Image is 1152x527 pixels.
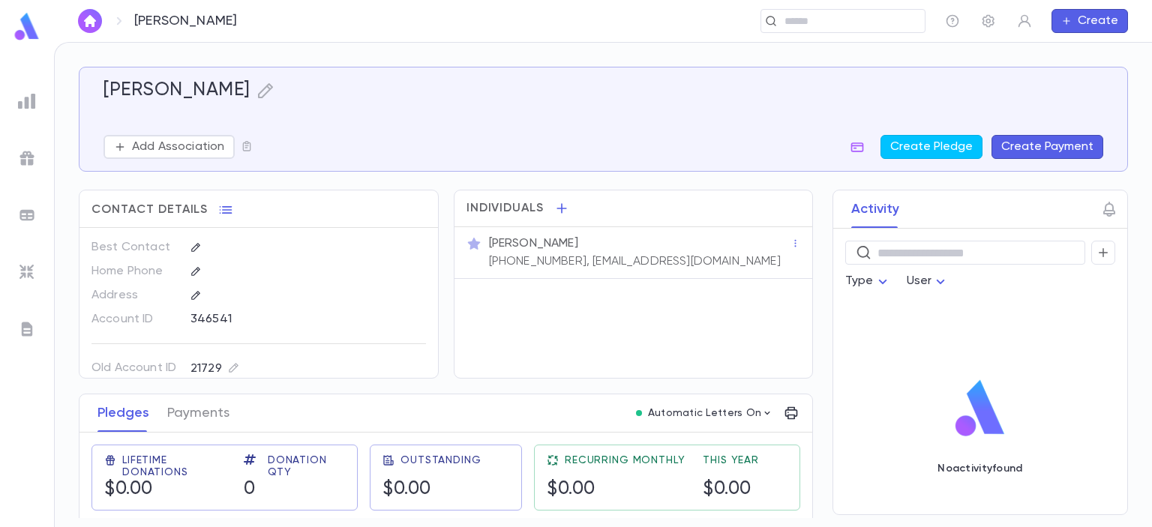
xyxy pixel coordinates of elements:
[400,454,481,466] span: Outstanding
[648,407,762,419] p: Automatic Letters On
[167,394,229,432] button: Payments
[134,13,237,29] p: [PERSON_NAME]
[268,454,345,478] span: Donation Qty
[18,149,36,167] img: campaigns_grey.99e729a5f7ee94e3726e6486bddda8f1.svg
[851,190,899,228] button: Activity
[103,79,250,102] h5: [PERSON_NAME]
[382,478,431,501] h5: $0.00
[12,12,42,41] img: logo
[18,263,36,281] img: imports_grey.530a8a0e642e233f2baf0ef88e8c9fcb.svg
[81,15,99,27] img: home_white.a664292cf8c1dea59945f0da9f25487c.svg
[97,394,149,432] button: Pledges
[489,254,781,269] p: [PHONE_NUMBER], [EMAIL_ADDRESS][DOMAIN_NAME]
[880,135,982,159] button: Create Pledge
[845,275,874,287] span: Type
[18,206,36,224] img: batches_grey.339ca447c9d9533ef1741baa751efc33.svg
[91,235,178,259] p: Best Contact
[547,478,595,501] h5: $0.00
[1051,9,1128,33] button: Create
[18,320,36,338] img: letters_grey.7941b92b52307dd3b8a917253454ce1c.svg
[91,283,178,307] p: Address
[937,463,1022,475] p: No activity found
[949,379,1011,439] img: logo
[91,307,178,331] p: Account ID
[466,201,544,216] span: Individuals
[91,259,178,283] p: Home Phone
[630,403,780,424] button: Automatic Letters On
[103,135,235,159] button: Add Association
[122,454,226,478] span: Lifetime Donations
[565,454,685,466] span: Recurring Monthly
[104,478,153,501] h5: $0.00
[991,135,1103,159] button: Create Payment
[132,139,224,154] p: Add Association
[18,92,36,110] img: reports_grey.c525e4749d1bce6a11f5fe2a8de1b229.svg
[489,236,578,251] p: [PERSON_NAME]
[190,307,376,330] div: 346541
[845,267,892,296] div: Type
[703,454,759,466] span: This Year
[244,478,256,501] h5: 0
[907,275,932,287] span: User
[907,267,950,296] div: User
[91,202,208,217] span: Contact Details
[91,356,178,380] p: Old Account ID
[190,359,239,378] div: 21729
[703,478,751,501] h5: $0.00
